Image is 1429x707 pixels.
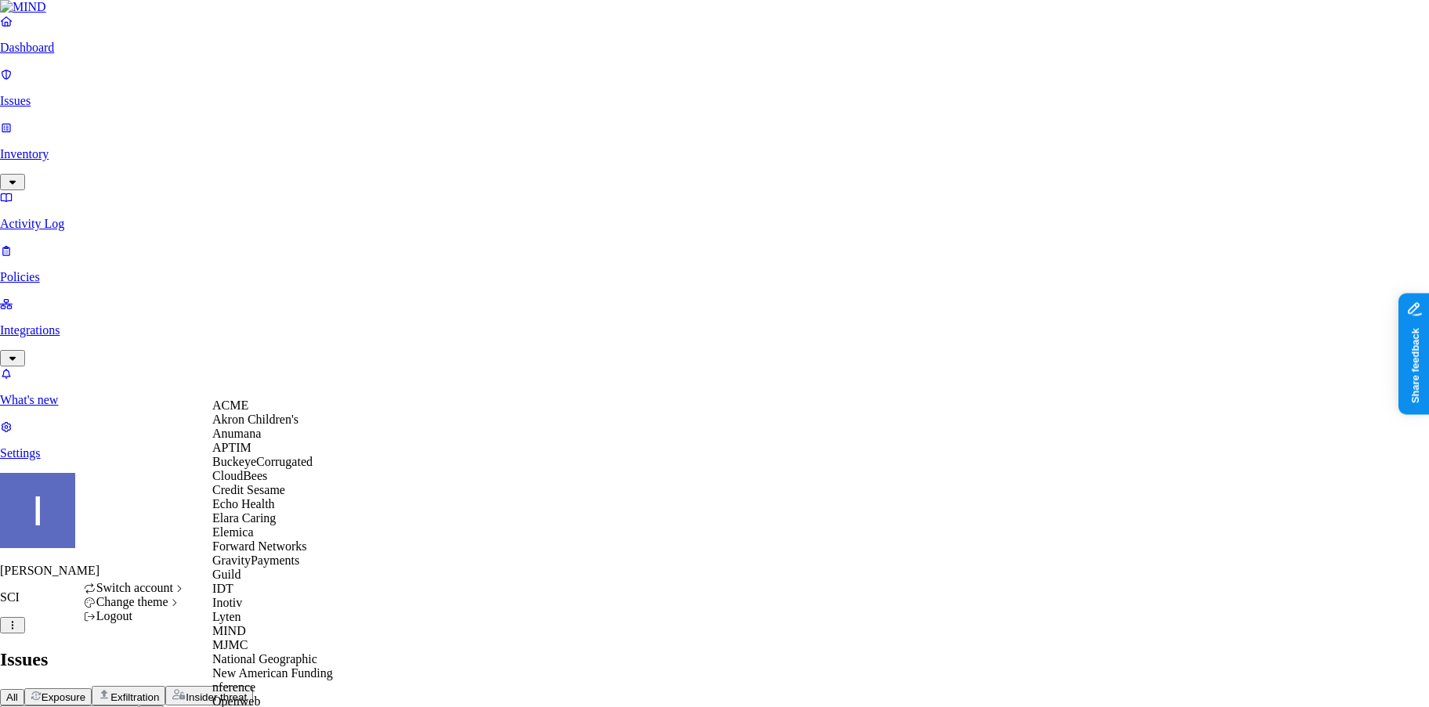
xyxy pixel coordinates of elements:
span: APTIM [212,441,251,454]
span: nference [212,680,255,694]
span: Lyten [212,610,241,623]
div: Logout [83,609,186,623]
span: MIND [212,624,246,637]
span: Inotiv [212,596,242,609]
span: Anumana [212,427,261,440]
span: Elara Caring [212,511,276,525]
span: Elemica [212,525,253,539]
span: Switch account [96,581,173,594]
span: Forward Networks [212,539,306,553]
span: IDT [212,582,233,595]
span: MJMC [212,638,248,651]
span: BuckeyeCorrugated [212,455,313,468]
span: National Geographic [212,652,317,666]
span: GravityPayments [212,554,299,567]
span: New American Funding [212,666,333,680]
span: Credit Sesame [212,483,285,496]
span: CloudBees [212,469,267,482]
span: Akron Children's [212,413,298,426]
span: Change theme [96,595,168,608]
span: Guild [212,568,241,581]
span: Echo Health [212,497,275,510]
span: ACME [212,399,248,412]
